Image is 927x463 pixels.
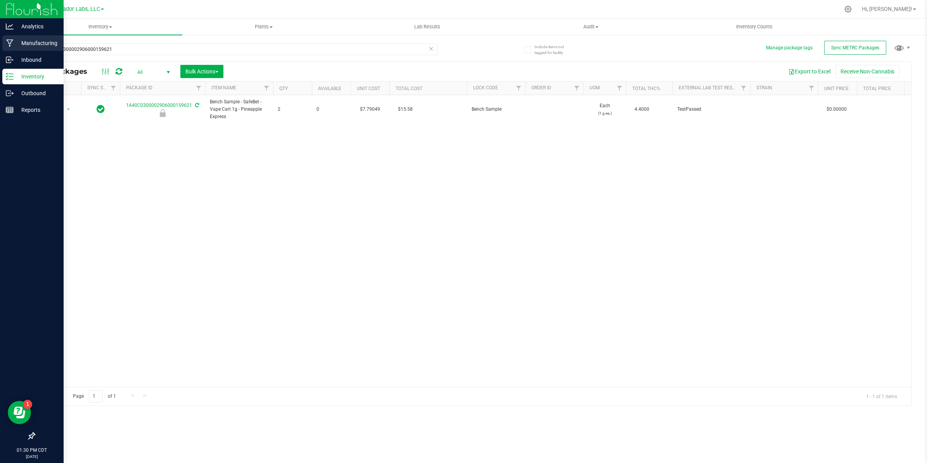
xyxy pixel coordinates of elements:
a: Filter [737,82,750,95]
span: select [64,104,73,115]
a: Available [318,86,341,91]
span: Include items not tagged for facility [534,44,573,56]
div: Bench Sample [119,109,206,117]
a: Filter [192,82,205,95]
a: External Lab Test Result [679,85,740,91]
input: Search Package ID, Item Name, SKU, Lot or Part Number... [34,44,438,55]
span: Bulk Actions [185,68,218,75]
span: Lab Results [404,23,451,30]
div: Manage settings [843,5,853,13]
a: 1A40C0300002906000159621 [126,103,192,108]
span: Sync METRC Packages [831,45,879,50]
a: Filter [571,82,583,95]
span: 2 [278,106,307,113]
p: Reports [14,105,60,115]
a: Lab Results [346,19,509,35]
span: Plants [183,23,346,30]
a: Inventory Counts [673,19,836,35]
p: Manufacturing [14,38,60,48]
a: Audit [509,19,673,35]
button: Export to Excel [783,65,835,78]
a: Inventory [19,19,182,35]
td: $7.79049 [351,95,389,124]
span: All Packages [40,67,95,76]
a: Filter [260,82,273,95]
p: (1 g ea.) [588,110,621,117]
span: Clear [429,44,434,54]
a: Filter [512,82,525,95]
a: Sync Status [87,85,117,91]
span: $15.58 [394,104,417,115]
inline-svg: Reports [6,106,14,114]
iframe: Resource center [8,401,31,424]
inline-svg: Outbound [6,89,14,97]
a: Total Price [863,86,891,91]
p: 01:30 PM CDT [3,447,60,454]
span: TestPassed [677,106,745,113]
span: Each [588,102,621,117]
a: Unit Price [824,86,849,91]
button: Bulk Actions [180,65,223,78]
span: 4.4000 [631,104,653,115]
a: Qty [279,86,288,91]
span: $0.00000 [823,104,851,115]
inline-svg: Manufacturing [6,39,14,47]
input: 1 [89,390,103,402]
a: Order Id [531,85,551,91]
span: Sync from Compliance System [194,103,199,108]
inline-svg: Inventory [6,73,14,80]
button: Manage package tags [766,45,813,51]
span: In Sync [97,104,105,115]
p: Analytics [14,22,60,31]
p: Inventory [14,72,60,81]
span: Curador Labs, LLC [54,6,100,12]
inline-svg: Inbound [6,56,14,64]
a: Item Name [211,85,236,91]
p: [DATE] [3,454,60,460]
button: Sync METRC Packages [824,41,886,55]
a: Filter [613,82,626,95]
iframe: Resource center unread badge [23,400,32,409]
a: UOM [590,85,600,91]
span: 1 - 1 of 1 items [860,390,903,402]
a: Plants [182,19,346,35]
span: 0 [316,106,346,113]
a: Strain [756,85,772,91]
a: Unit Cost [357,86,380,91]
a: Filter [805,82,818,95]
span: Inventory Counts [726,23,783,30]
p: Inbound [14,55,60,64]
span: Bench Sample - SafeBet - Vape Cart 1g - Pineapple Express [210,98,268,121]
p: Outbound [14,89,60,98]
span: Audit [510,23,673,30]
button: Receive Non-Cannabis [835,65,899,78]
span: Inventory [19,23,182,30]
a: Total THC% [632,86,660,91]
a: Total Cost [396,86,422,91]
a: Lock Code [473,85,498,91]
a: Filter [107,82,120,95]
a: Package ID [126,85,152,91]
span: Page of 1 [66,390,122,402]
span: Bench Sample [472,106,521,113]
span: Hi, [PERSON_NAME]! [862,6,912,12]
inline-svg: Analytics [6,23,14,30]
